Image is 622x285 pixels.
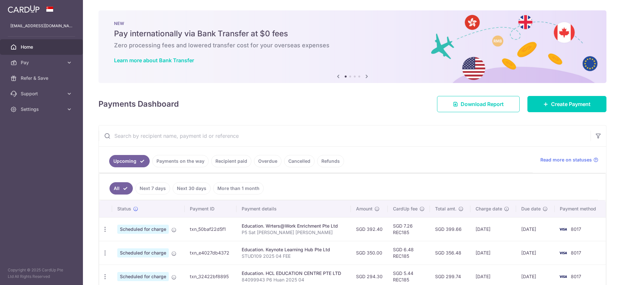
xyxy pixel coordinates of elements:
span: Amount [356,206,373,212]
span: Charge date [476,206,502,212]
span: Pay [21,59,63,66]
td: [DATE] [470,241,516,265]
img: Bank Card [557,273,570,280]
th: Payment details [236,200,351,217]
input: Search by recipient name, payment id or reference [99,125,591,146]
td: SGD 7.26 REC185 [388,217,430,241]
img: Bank Card [557,225,570,233]
a: Read more on statuses [540,157,598,163]
td: [DATE] [470,217,516,241]
td: txn_50baf22d5f1 [185,217,236,241]
a: Cancelled [284,155,315,167]
span: Home [21,44,63,50]
h4: Payments Dashboard [98,98,179,110]
h5: Pay internationally via Bank Transfer at $0 fees [114,29,591,39]
td: SGD 350.00 [351,241,388,265]
th: Payment ID [185,200,236,217]
h6: Zero processing fees and lowered transfer cost for your overseas expenses [114,42,591,49]
a: All [109,182,133,195]
a: Next 7 days [135,182,170,195]
span: Due date [521,206,541,212]
td: SGD 399.66 [430,217,470,241]
a: Refunds [317,155,344,167]
p: 84099943 P6 Huan 2025 04 [242,277,346,283]
span: Scheduled for charge [117,272,169,281]
span: Total amt. [435,206,456,212]
td: [DATE] [516,241,555,265]
td: SGD 356.48 [430,241,470,265]
span: 8017 [571,274,581,279]
span: Support [21,90,63,97]
div: Education. HCL EDUCATION CENTRE PTE LTD [242,270,346,277]
p: [EMAIL_ADDRESS][DOMAIN_NAME] [10,23,73,29]
th: Payment method [555,200,606,217]
img: Bank Card [557,249,570,257]
span: 8017 [571,226,581,232]
span: Refer & Save [21,75,63,81]
a: Next 30 days [173,182,211,195]
a: Upcoming [109,155,150,167]
div: Education. Keynote Learning Hub Pte Ltd [242,246,346,253]
span: Settings [21,106,63,113]
a: Learn more about Bank Transfer [114,57,194,64]
span: Read more on statuses [540,157,592,163]
a: Payments on the way [152,155,209,167]
a: Overdue [254,155,282,167]
td: [DATE] [516,217,555,241]
span: Scheduled for charge [117,225,169,234]
a: More than 1 month [213,182,264,195]
iframe: Opens a widget where you can find more information [581,266,616,282]
a: Create Payment [527,96,606,112]
span: Status [117,206,131,212]
td: SGD 6.48 REC185 [388,241,430,265]
span: CardUp fee [393,206,418,212]
span: Create Payment [551,100,591,108]
img: Bank transfer banner [98,10,606,83]
p: NEW [114,21,591,26]
span: Download Report [461,100,504,108]
td: txn_e4027db4372 [185,241,236,265]
p: P5 Sat [PERSON_NAME] [PERSON_NAME] [242,229,346,236]
img: CardUp [8,5,40,13]
a: Download Report [437,96,520,112]
p: STUD109 2025 04 FEE [242,253,346,259]
span: 8017 [571,250,581,255]
a: Recipient paid [211,155,251,167]
div: Education. Wrters@Work Enrichment Pte Ltd [242,223,346,229]
span: Scheduled for charge [117,248,169,257]
td: SGD 392.40 [351,217,388,241]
